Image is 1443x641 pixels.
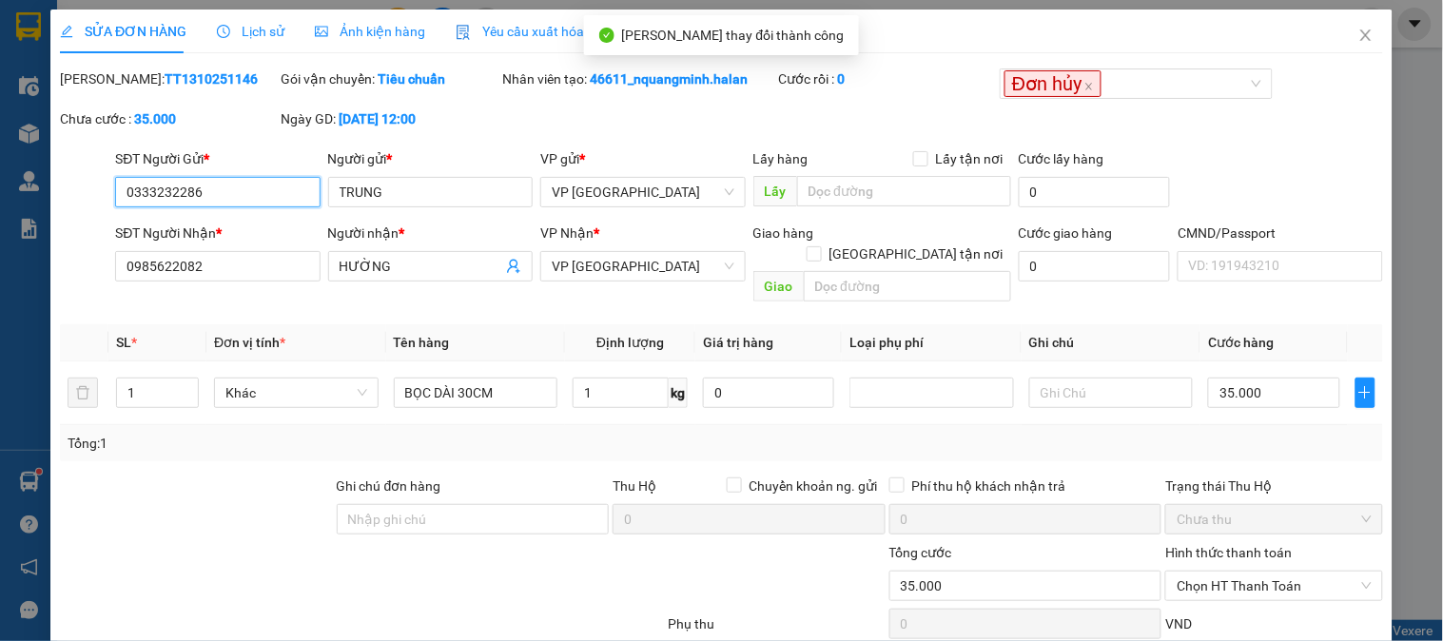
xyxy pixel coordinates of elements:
span: Chưa thu [1177,505,1371,534]
span: Phí thu hộ khách nhận trả [905,476,1074,496]
div: Tổng: 1 [68,433,558,454]
span: Thu Hộ [613,478,656,494]
span: [PERSON_NAME] thay đổi thành công [622,28,845,43]
img: icon [456,25,471,40]
button: delete [68,378,98,408]
div: Người gửi [328,148,533,169]
span: Lấy hàng [753,151,809,166]
label: Cước lấy hàng [1019,151,1104,166]
label: Cước giao hàng [1019,225,1113,241]
span: Tên hàng [394,335,450,350]
div: Trạng thái Thu Hộ [1165,476,1382,496]
input: Ghi chú đơn hàng [337,504,610,534]
button: plus [1355,378,1375,408]
div: CMND/Passport [1178,223,1382,243]
span: Giá trị hàng [703,335,773,350]
b: TT1310251146 [165,71,258,87]
div: VP gửi [540,148,745,169]
span: Giao hàng [753,225,814,241]
span: kg [669,378,688,408]
span: close [1084,82,1094,91]
div: Chưa cước : [60,108,277,129]
span: Đơn hủy [1004,70,1102,97]
input: Ghi Chú [1029,378,1194,408]
div: SĐT Người Gửi [115,148,320,169]
span: picture [315,25,328,38]
b: 46611_nquangminh.halan [590,71,748,87]
div: Người nhận [328,223,533,243]
span: Chuyển khoản ng. gửi [742,476,886,496]
span: edit [60,25,73,38]
label: Hình thức thanh toán [1165,545,1292,560]
span: VP Nhận [540,225,594,241]
b: [DATE] 12:00 [340,111,417,126]
span: VP Tân Triều [552,178,733,206]
div: Cước rồi : [779,68,996,89]
span: SL [116,335,131,350]
span: Cước hàng [1208,335,1274,350]
input: Dọc đường [797,176,1011,206]
span: Định lượng [596,335,664,350]
span: close [1358,28,1374,43]
div: SĐT Người Nhận [115,223,320,243]
div: [PERSON_NAME]: [60,68,277,89]
div: Gói vận chuyển: [282,68,498,89]
button: Close [1339,10,1393,63]
span: Lấy tận nơi [928,148,1011,169]
input: VD: Bàn, Ghế [394,378,558,408]
span: user-add [506,259,521,274]
span: Yêu cầu xuất hóa đơn điện tử [456,24,656,39]
span: Tổng cước [889,545,952,560]
span: VP Yên Bình [552,252,733,281]
div: Ngày GD: [282,108,498,129]
span: Ảnh kiện hàng [315,24,425,39]
span: Chọn HT Thanh Toán [1177,572,1371,600]
div: Nhân viên tạo: [502,68,775,89]
span: Lịch sử [217,24,284,39]
span: Giao [753,271,804,301]
span: [GEOGRAPHIC_DATA] tận nơi [822,243,1011,264]
b: 35.000 [134,111,176,126]
th: Ghi chú [1022,324,1201,361]
b: Tiêu chuẩn [379,71,446,87]
b: 0 [838,71,846,87]
th: Loại phụ phí [842,324,1022,361]
span: check-circle [599,28,614,43]
span: VND [1165,616,1192,631]
input: Cước giao hàng [1019,251,1171,282]
span: Lấy [753,176,797,206]
label: Ghi chú đơn hàng [337,478,441,494]
span: plus [1356,385,1375,400]
input: Cước lấy hàng [1019,177,1171,207]
span: Khác [225,379,367,407]
span: Đơn vị tính [214,335,285,350]
input: Dọc đường [804,271,1011,301]
span: clock-circle [217,25,230,38]
span: SỬA ĐƠN HÀNG [60,24,186,39]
